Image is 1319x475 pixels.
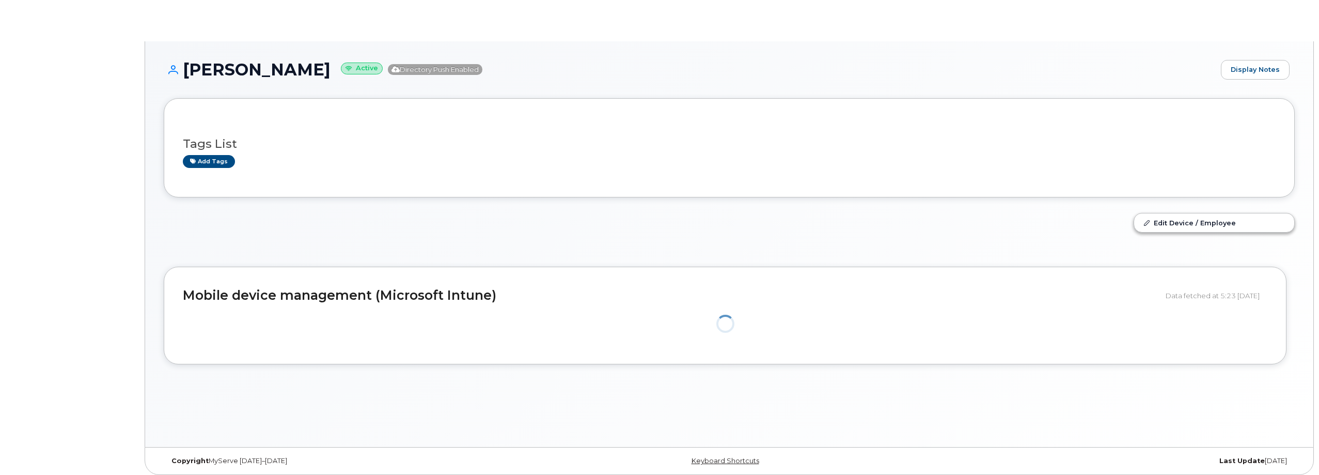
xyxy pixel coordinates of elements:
h2: Mobile device management (Microsoft Intune) [183,288,1158,303]
a: Add tags [183,155,235,168]
div: Data fetched at 5:23 [DATE] [1166,286,1267,305]
small: Active [341,63,383,74]
h1: [PERSON_NAME] [164,60,1216,79]
h3: Tags List [183,137,1276,150]
div: [DATE] [918,457,1295,465]
a: Display Notes [1221,60,1290,80]
a: Edit Device / Employee [1134,213,1294,232]
div: MyServe [DATE]–[DATE] [164,457,541,465]
strong: Last Update [1219,457,1265,465]
a: Keyboard Shortcuts [692,457,759,465]
span: Directory Push Enabled [388,64,482,75]
strong: Copyright [171,457,209,465]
